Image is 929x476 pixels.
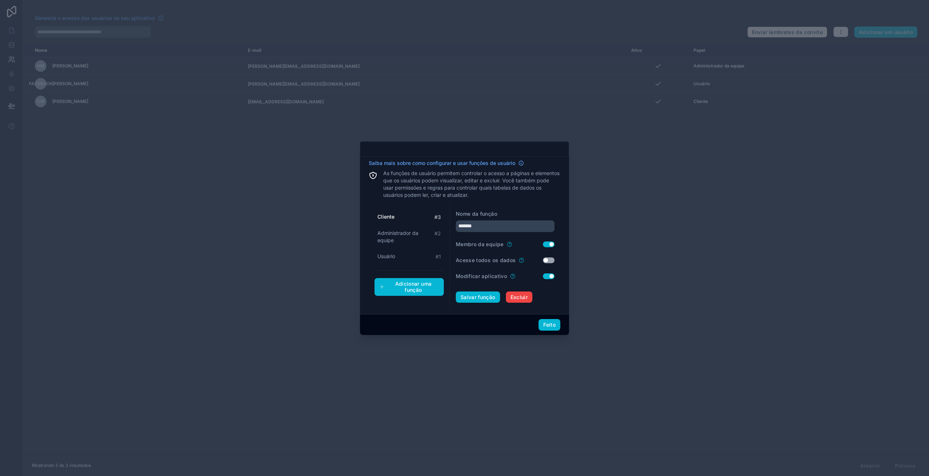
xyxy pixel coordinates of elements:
button: Feito [539,319,560,331]
font: # [434,214,438,220]
font: Acesse todos os dados [456,257,516,263]
font: # [434,230,438,236]
font: 3 [438,214,441,220]
font: Administrador da equipe [377,230,418,243]
font: Cliente [377,214,394,220]
font: Usuário [377,253,395,259]
button: Adicionar uma função [375,278,444,296]
font: 2 [438,230,441,236]
button: Salvar função [456,291,500,303]
font: # [435,253,439,260]
font: Feito [543,322,556,328]
font: Nome da função [456,211,497,217]
font: Salvar função [461,294,495,300]
font: 1 [439,253,441,260]
font: Saiba mais sobre como configurar e usar funções de usuário [369,160,515,166]
font: As funções de usuário permitem controlar o acesso a páginas e elementos que os usuários podem vis... [383,170,560,198]
font: Membro da equipe [456,241,504,247]
button: Excluir [506,291,532,303]
a: Saiba mais sobre como configurar e usar funções de usuário [369,160,524,167]
font: Modificar aplicativo [456,273,507,279]
font: Excluir [511,294,528,300]
font: Adicionar uma função [395,281,432,293]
